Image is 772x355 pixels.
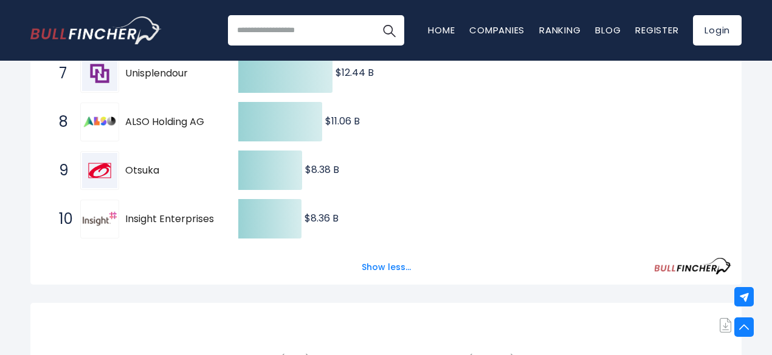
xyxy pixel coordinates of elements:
a: Go to homepage [30,16,161,44]
a: Home [428,24,455,36]
a: Register [635,24,678,36]
span: 7 [53,63,65,84]
span: Insight Enterprises [125,213,217,226]
span: ALSO Holding AG [125,116,217,129]
button: Search [374,15,404,46]
img: Unisplendour [82,56,117,91]
img: Bullfincher logo [30,16,162,44]
a: Ranking [539,24,581,36]
button: Show less... [354,257,418,277]
span: Otsuka [125,164,217,177]
text: $12.44 B [336,66,374,79]
span: 10 [53,209,65,229]
span: Unisplendour [125,67,217,80]
a: Companies [469,24,525,36]
a: Login [693,15,742,46]
text: $11.06 B [325,114,360,128]
span: 9 [53,160,65,181]
text: $8.38 B [305,163,339,177]
img: Insight Enterprises [82,201,117,237]
text: $8.36 B [305,211,339,225]
span: 8 [53,112,65,132]
img: ALSO Holding AG [82,104,117,140]
img: Otsuka [82,153,117,188]
a: Blog [595,24,621,36]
